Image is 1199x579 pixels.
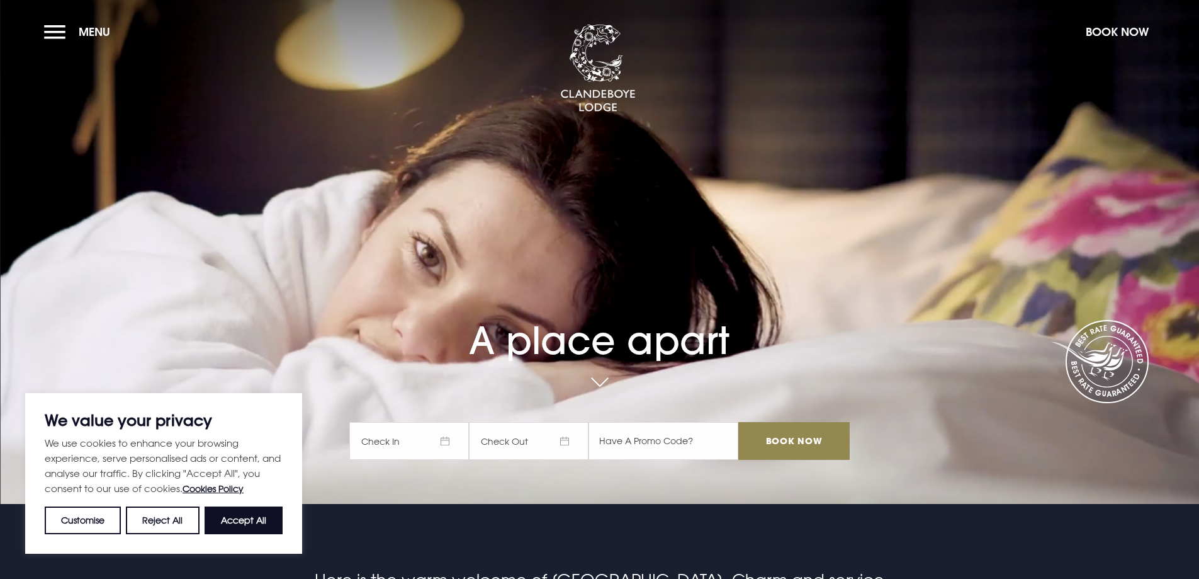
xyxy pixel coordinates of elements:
[349,422,469,460] span: Check In
[45,435,283,496] p: We use cookies to enhance your browsing experience, serve personalised ads or content, and analys...
[44,18,116,45] button: Menu
[126,507,199,534] button: Reject All
[469,422,588,460] span: Check Out
[1079,18,1155,45] button: Book Now
[25,393,302,554] div: We value your privacy
[45,413,283,428] p: We value your privacy
[738,422,849,460] input: Book Now
[205,507,283,534] button: Accept All
[45,507,121,534] button: Customise
[349,283,849,363] h1: A place apart
[183,483,244,494] a: Cookies Policy
[560,25,636,113] img: Clandeboye Lodge
[79,25,110,39] span: Menu
[588,422,738,460] input: Have A Promo Code?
